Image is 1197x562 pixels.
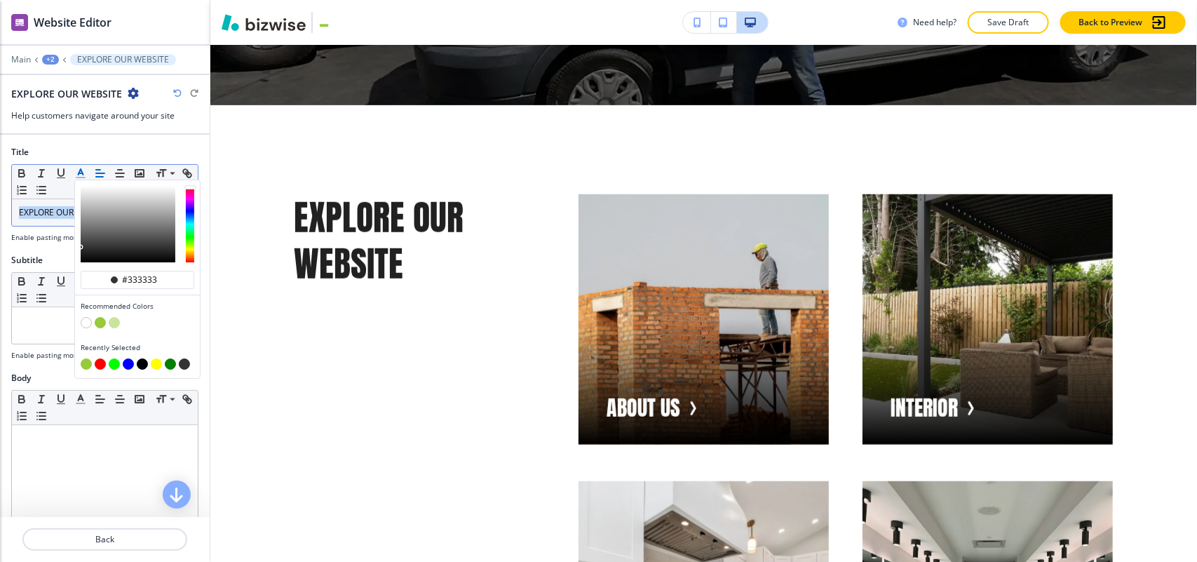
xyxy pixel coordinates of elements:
p: EXPLORE OUR WEBSITE [19,206,191,219]
p: EXPLORE OUR WEBSITE [77,55,169,65]
img: Bizwise Logo [222,14,306,31]
h4: Recently Selected [81,342,194,353]
h2: Website Editor [34,14,111,31]
button: Back [22,528,187,551]
button: Main [11,55,31,65]
p: Save Draft [986,16,1031,29]
button: Back to Preview [1060,11,1186,34]
button: Recommended ColorsRecently Selected [71,165,90,182]
h4: Enable pasting more styles (dev only) [11,232,137,243]
button: EXPLORE OUR WEBSITE [70,54,176,65]
h3: Help customers navigate around your site [11,109,198,122]
h2: Body [11,372,31,384]
h3: Need help? [913,16,956,29]
p: Back [24,533,186,546]
h4: Recommended Colors [81,301,194,312]
h2: Title [11,146,29,159]
button: Save Draft [968,11,1049,34]
button: Navigation item imageINTERIOR [863,194,1113,445]
h4: Enable pasting more styles (dev only) [11,350,137,361]
img: Your Logo [318,17,356,28]
img: editor icon [11,14,28,31]
h2: Subtitle [11,254,43,267]
button: Navigation item imageABOUT US [579,194,829,445]
h2: EXPLORE OUR WEBSITE [11,86,122,101]
p: EXPLORE OUR WEBSITE [295,194,545,288]
p: Back to Preview [1078,16,1142,29]
button: +2 [42,55,59,65]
